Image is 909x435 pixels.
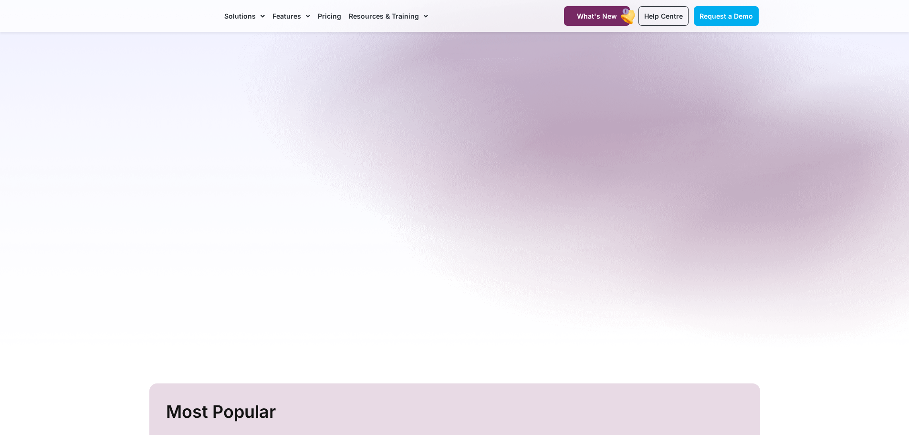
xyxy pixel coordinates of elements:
[644,12,683,20] span: Help Centre
[564,6,630,26] a: What's New
[151,9,215,23] img: CareMaster Logo
[577,12,617,20] span: What's New
[694,6,759,26] a: Request a Demo
[166,398,746,426] h2: Most Popular
[700,12,753,20] span: Request a Demo
[638,6,689,26] a: Help Centre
